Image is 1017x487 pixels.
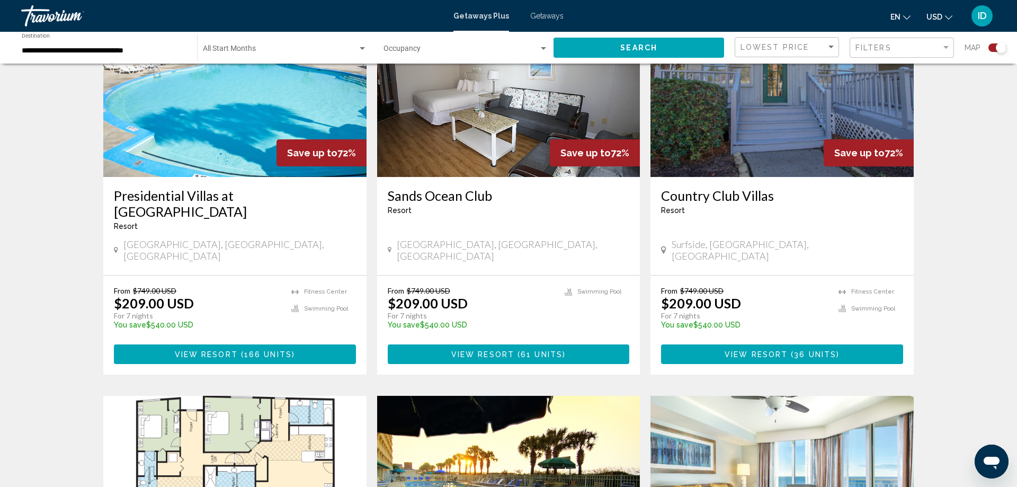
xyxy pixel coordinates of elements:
[304,288,347,295] span: Fitness Center
[824,139,914,166] div: 72%
[114,286,130,295] span: From
[788,350,840,359] span: ( )
[577,288,621,295] span: Swimming Pool
[661,286,677,295] span: From
[890,9,911,24] button: Change language
[661,295,741,311] p: $209.00 USD
[114,311,281,321] p: For 7 nights
[238,350,295,359] span: ( )
[530,12,564,20] a: Getaways
[514,350,566,359] span: ( )
[451,350,514,359] span: View Resort
[276,139,367,166] div: 72%
[388,321,420,329] span: You save
[377,7,640,177] img: 0980I01X.jpg
[453,12,509,20] a: Getaways Plus
[560,147,611,158] span: Save up to
[855,43,891,52] span: Filters
[620,44,657,52] span: Search
[850,37,954,59] button: Filter
[794,350,836,359] span: 36 units
[851,288,894,295] span: Fitness Center
[114,295,194,311] p: $209.00 USD
[114,321,146,329] span: You save
[175,350,238,359] span: View Resort
[741,43,809,51] span: Lowest Price
[968,5,996,27] button: User Menu
[244,350,292,359] span: 166 units
[388,188,630,203] a: Sands Ocean Club
[554,38,724,57] button: Search
[661,321,693,329] span: You save
[407,286,450,295] span: $749.00 USD
[741,43,836,52] mat-select: Sort by
[21,5,443,26] a: Travorium
[388,344,630,364] button: View Resort(61 units)
[304,305,348,312] span: Swimming Pool
[103,7,367,177] img: 4220E01X.jpg
[661,206,685,215] span: Resort
[521,350,563,359] span: 61 units
[661,321,828,329] p: $540.00 USD
[661,311,828,321] p: For 7 nights
[388,311,555,321] p: For 7 nights
[661,344,903,364] button: View Resort(36 units)
[133,286,176,295] span: $749.00 USD
[975,445,1009,479] iframe: Button to launch messaging window
[388,295,468,311] p: $209.00 USD
[388,321,555,329] p: $540.00 USD
[114,321,281,329] p: $540.00 USD
[978,11,987,21] span: ID
[926,13,942,21] span: USD
[287,147,337,158] span: Save up to
[965,40,980,55] span: Map
[672,238,903,262] span: Surfside, [GEOGRAPHIC_DATA], [GEOGRAPHIC_DATA]
[725,350,788,359] span: View Resort
[834,147,885,158] span: Save up to
[388,286,404,295] span: From
[851,305,895,312] span: Swimming Pool
[890,13,900,21] span: en
[114,188,356,219] a: Presidential Villas at [GEOGRAPHIC_DATA]
[661,188,903,203] a: Country Club Villas
[388,206,412,215] span: Resort
[680,286,724,295] span: $749.00 USD
[926,9,952,24] button: Change currency
[114,222,138,231] span: Resort
[397,238,629,262] span: [GEOGRAPHIC_DATA], [GEOGRAPHIC_DATA], [GEOGRAPHIC_DATA]
[123,238,356,262] span: [GEOGRAPHIC_DATA], [GEOGRAPHIC_DATA], [GEOGRAPHIC_DATA]
[114,344,356,364] button: View Resort(166 units)
[550,139,640,166] div: 72%
[650,7,914,177] img: 0016O01X.jpg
